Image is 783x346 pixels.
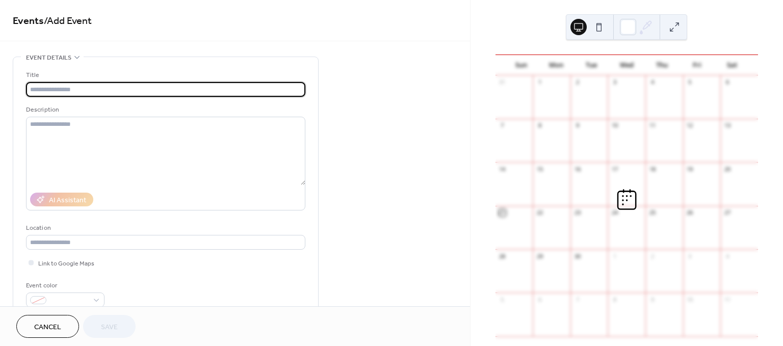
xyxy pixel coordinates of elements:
[648,209,656,217] div: 25
[723,296,731,303] div: 11
[499,165,506,173] div: 14
[723,252,731,260] div: 4
[611,252,618,260] div: 1
[686,296,694,303] div: 10
[573,122,581,129] div: 9
[44,11,92,31] span: / Add Event
[499,78,506,86] div: 31
[723,78,731,86] div: 6
[536,122,543,129] div: 8
[611,209,618,217] div: 24
[499,209,506,217] div: 21
[648,296,656,303] div: 9
[609,55,644,75] div: Wed
[723,122,731,129] div: 13
[573,165,581,173] div: 16
[611,78,618,86] div: 3
[573,78,581,86] div: 2
[686,209,694,217] div: 26
[573,252,581,260] div: 30
[680,55,715,75] div: Fri
[536,296,543,303] div: 6
[536,165,543,173] div: 15
[34,322,61,333] span: Cancel
[26,52,71,63] span: Event details
[686,165,694,173] div: 19
[539,55,574,75] div: Mon
[536,78,543,86] div: 1
[573,209,581,217] div: 23
[686,122,694,129] div: 12
[499,296,506,303] div: 5
[648,252,656,260] div: 2
[499,122,506,129] div: 7
[26,70,303,81] div: Title
[13,11,44,31] a: Events
[686,252,694,260] div: 3
[574,55,609,75] div: Tue
[648,78,656,86] div: 4
[723,165,731,173] div: 20
[26,104,303,115] div: Description
[26,223,303,233] div: Location
[26,280,102,291] div: Event color
[648,122,656,129] div: 11
[611,122,618,129] div: 10
[715,55,750,75] div: Sat
[536,252,543,260] div: 29
[504,55,539,75] div: Sun
[611,296,618,303] div: 8
[38,258,94,269] span: Link to Google Maps
[686,78,694,86] div: 5
[723,209,731,217] div: 27
[536,209,543,217] div: 22
[648,165,656,173] div: 18
[644,55,680,75] div: Thu
[573,296,581,303] div: 7
[16,315,79,338] button: Cancel
[499,252,506,260] div: 28
[611,165,618,173] div: 17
